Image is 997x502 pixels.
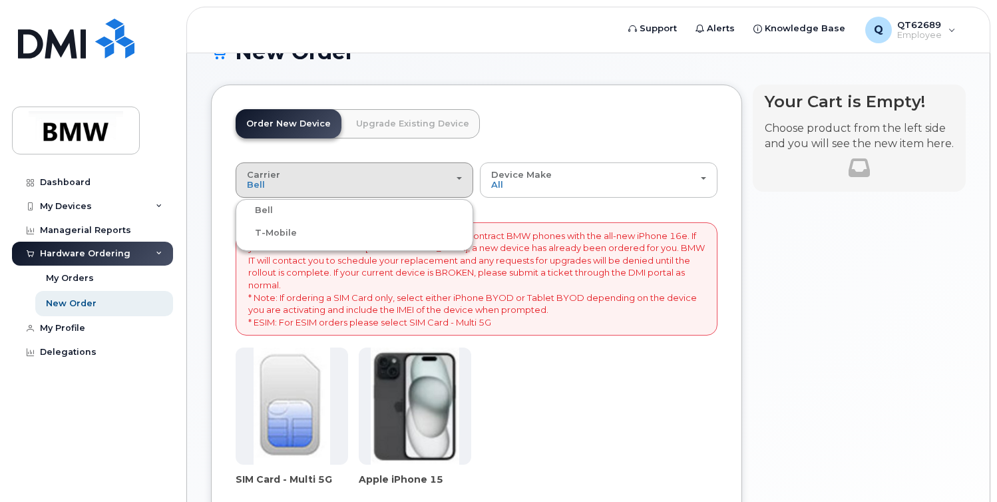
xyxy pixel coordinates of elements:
span: Alerts [707,22,735,35]
span: Q [874,22,883,38]
span: Device Make [491,169,552,180]
span: Bell [247,179,265,190]
button: Carrier Bell [236,162,473,197]
button: Device Make All [480,162,717,197]
span: All [491,179,503,190]
p: Choose product from the left side and you will see the new item here. [765,121,954,152]
div: Apple iPhone 15 [359,473,471,499]
a: Support [619,15,686,42]
img: 00D627D4-43E9-49B7-A367-2C99342E128C.jpg [254,348,329,465]
span: Employee [897,30,942,41]
h4: Your Cart is Empty! [765,93,954,111]
span: Carrier [247,169,280,180]
img: iphone15.jpg [371,348,459,465]
label: T-Mobile [239,225,297,241]
span: Knowledge Base [765,22,845,35]
div: SIM Card - Multi 5G [236,473,348,499]
label: Bell [239,202,273,218]
a: Alerts [686,15,744,42]
span: Support [640,22,677,35]
div: QT62689 [856,17,965,43]
span: QT62689 [897,19,942,30]
a: Knowledge Base [744,15,855,42]
iframe: Messenger Launcher [939,444,987,492]
a: Order New Device [236,109,341,138]
p: * Note: BMW IT is in the process of upgrading all off-contract BMW phones with the all-new iPhone... [248,230,705,329]
a: Upgrade Existing Device [345,109,480,138]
